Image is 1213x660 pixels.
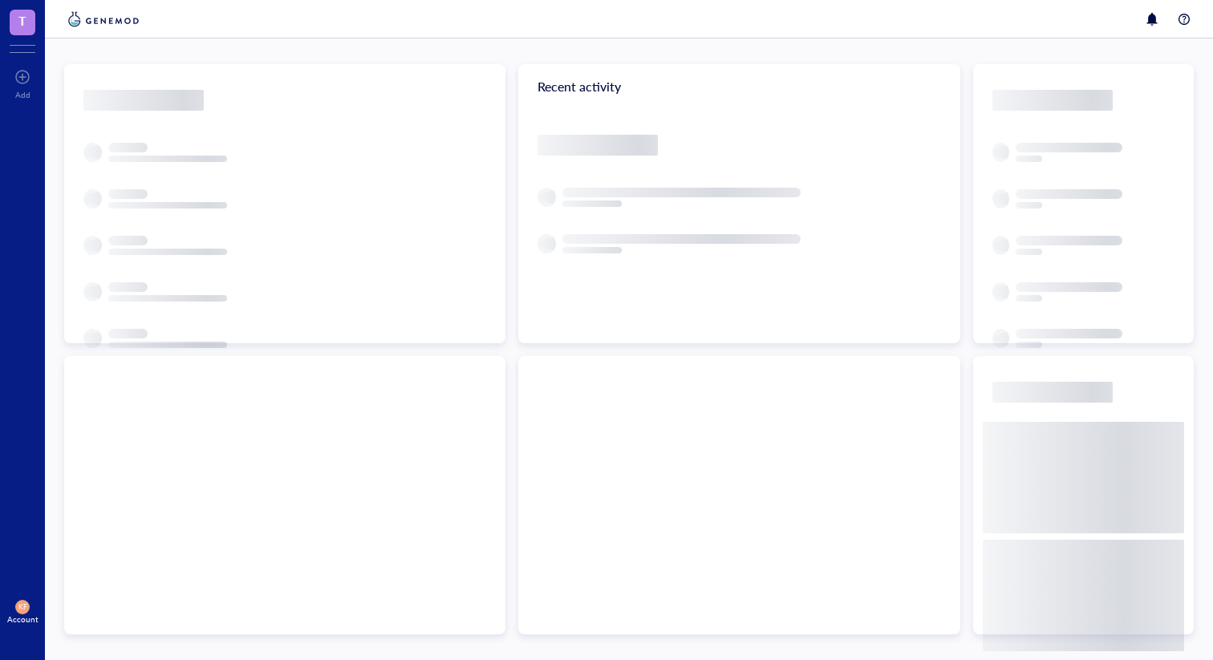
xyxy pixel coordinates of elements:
[18,10,26,30] span: T
[64,10,143,29] img: genemod-logo
[7,614,39,624] div: Account
[18,603,27,611] span: KF
[15,90,30,99] div: Add
[518,64,959,109] div: Recent activity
